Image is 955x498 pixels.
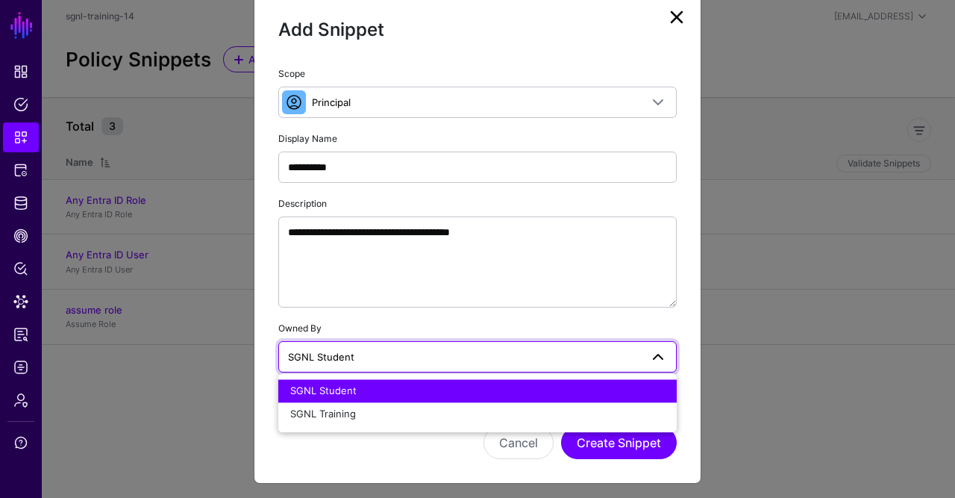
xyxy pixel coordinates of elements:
[288,351,354,363] span: SGNL Student
[278,132,337,146] label: Display Name
[561,426,677,459] button: Create Snippet
[278,322,322,335] label: Owned By
[312,96,351,108] span: Principal
[290,385,357,396] span: SGNL Student
[290,408,356,420] span: SGNL Training
[278,67,305,81] label: Scope
[278,379,677,403] button: SGNL Student
[278,197,327,211] label: Description
[483,426,554,459] button: Cancel
[278,403,677,427] button: SGNL Training
[278,17,677,43] h2: Add Snippet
